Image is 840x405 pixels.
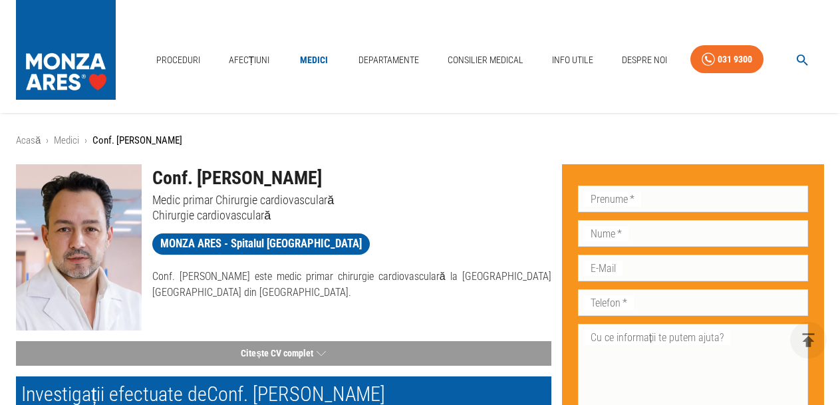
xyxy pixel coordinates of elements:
[223,47,275,74] a: Afecțiuni
[16,134,41,146] a: Acasă
[718,51,752,68] div: 031 9300
[152,269,551,301] p: Conf. [PERSON_NAME] este medic primar chirurgie cardiovasculară la [GEOGRAPHIC_DATA] [GEOGRAPHIC_...
[16,164,142,331] img: Conf. Dr. Cătălin Badiu
[442,47,529,74] a: Consilier Medical
[547,47,599,74] a: Info Utile
[152,164,551,192] h1: Conf. [PERSON_NAME]
[54,134,79,146] a: Medici
[84,133,87,148] li: ›
[790,322,827,358] button: delete
[690,45,764,74] a: 031 9300
[152,192,551,207] p: Medic primar Chirurgie cardiovasculară
[16,341,551,366] button: Citește CV complet
[152,233,370,255] a: MONZA ARES - Spitalul [GEOGRAPHIC_DATA]
[151,47,206,74] a: Proceduri
[617,47,672,74] a: Despre Noi
[92,133,182,148] p: Conf. [PERSON_NAME]
[353,47,424,74] a: Departamente
[293,47,335,74] a: Medici
[152,207,551,223] p: Chirurgie cardiovasculară
[16,133,824,148] nav: breadcrumb
[152,235,370,252] span: MONZA ARES - Spitalul [GEOGRAPHIC_DATA]
[46,133,49,148] li: ›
